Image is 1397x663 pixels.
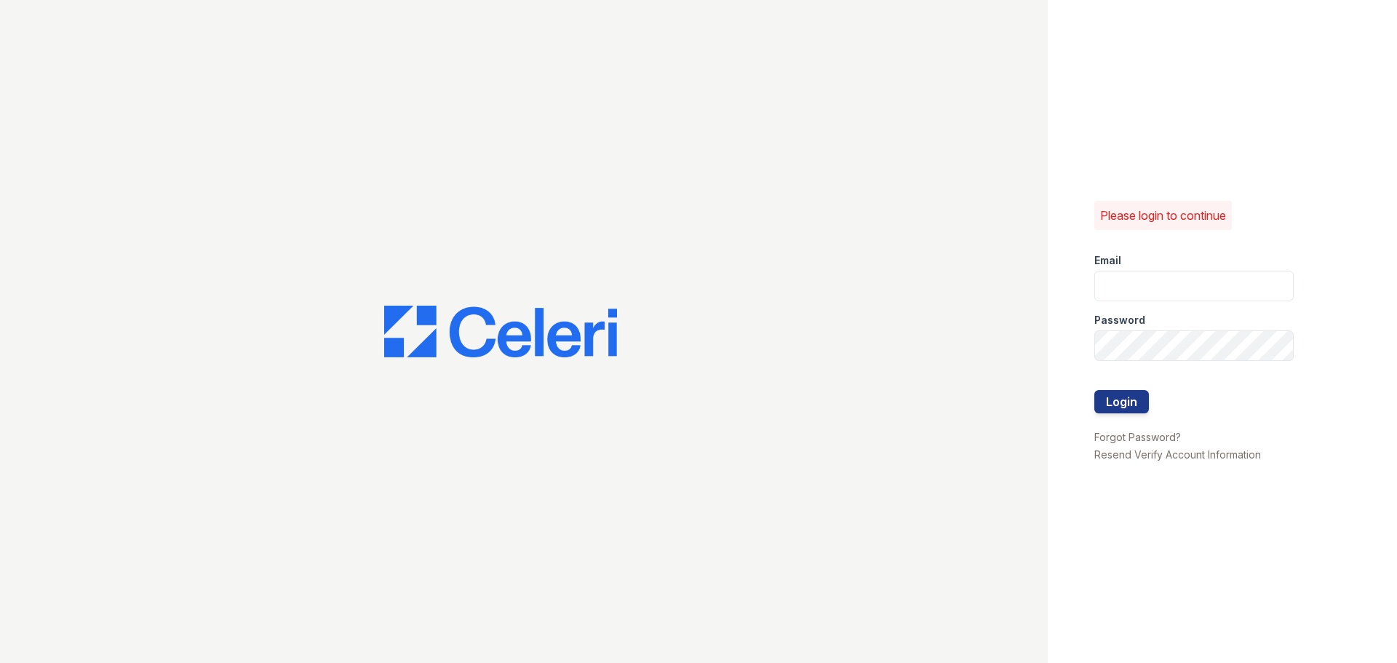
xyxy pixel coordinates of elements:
a: Resend Verify Account Information [1094,448,1261,461]
label: Email [1094,253,1121,268]
button: Login [1094,390,1149,413]
a: Forgot Password? [1094,431,1181,443]
label: Password [1094,313,1145,327]
img: CE_Logo_Blue-a8612792a0a2168367f1c8372b55b34899dd931a85d93a1a3d3e32e68fde9ad4.png [384,306,617,358]
p: Please login to continue [1100,207,1226,224]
